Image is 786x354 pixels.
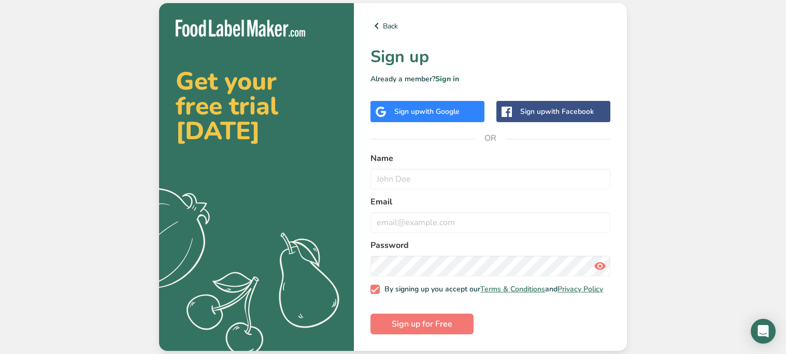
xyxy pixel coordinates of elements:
label: Name [370,152,610,165]
div: Open Intercom Messenger [751,319,776,344]
span: OR [475,123,506,154]
span: with Facebook [545,107,594,116]
span: with Google [419,107,460,116]
h1: Sign up [370,45,610,69]
a: Sign in [435,74,459,84]
a: Terms & Conditions [480,284,545,294]
p: Already a member? [370,73,610,84]
span: Sign up for Free [392,318,452,330]
a: Back [370,20,610,32]
div: Sign up [394,106,460,117]
h2: Get your free trial [DATE] [176,69,337,143]
img: Food Label Maker [176,20,305,37]
input: email@example.com [370,212,610,233]
input: John Doe [370,169,610,189]
span: By signing up you accept our and [380,285,604,294]
div: Sign up [520,106,594,117]
label: Password [370,239,610,252]
button: Sign up for Free [370,314,474,334]
a: Privacy Policy [558,284,603,294]
label: Email [370,196,610,208]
